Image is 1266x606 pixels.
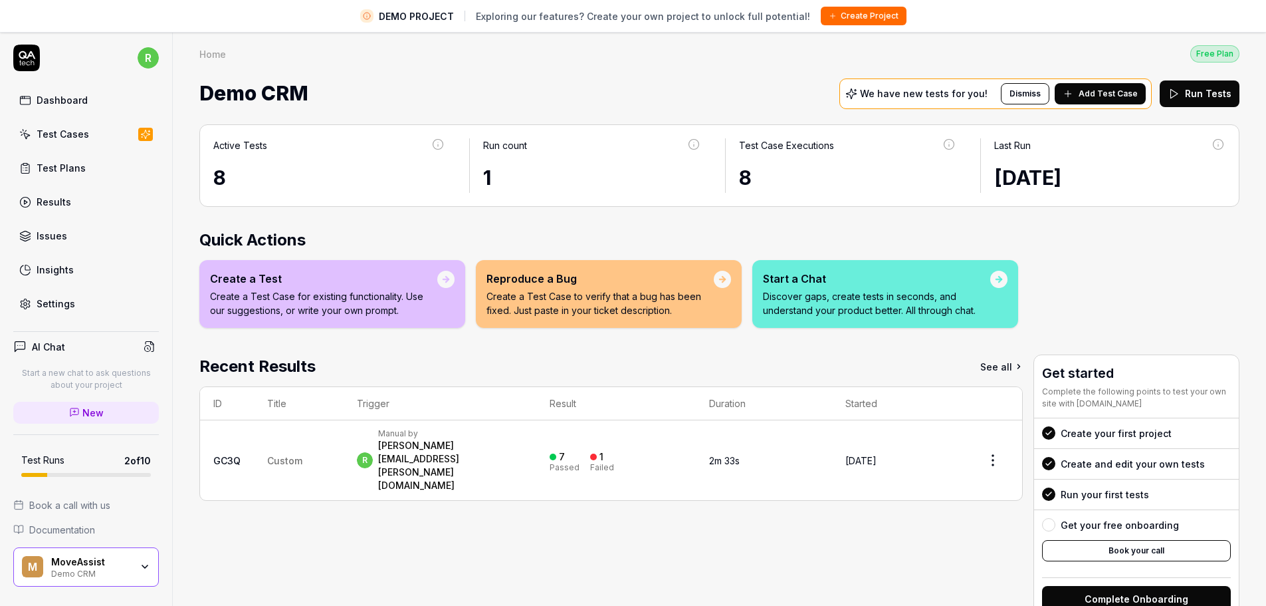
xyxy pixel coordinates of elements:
[832,387,964,420] th: Started
[13,155,159,181] a: Test Plans
[13,121,159,147] a: Test Cases
[37,93,88,107] div: Dashboard
[29,498,110,512] span: Book a call with us
[37,297,75,311] div: Settings
[13,498,159,512] a: Book a call with us
[1055,83,1146,104] button: Add Test Case
[267,455,302,466] span: Custom
[13,87,159,113] a: Dashboard
[37,127,89,141] div: Test Cases
[13,367,159,391] p: Start a new chat to ask questions about your project
[379,9,454,23] span: DEMO PROJECT
[82,406,104,420] span: New
[1061,426,1172,440] div: Create your first project
[696,387,831,420] th: Duration
[13,547,159,587] button: MMoveAssistDemo CRM
[51,556,131,568] div: MoveAssist
[13,223,159,249] a: Issues
[550,464,580,472] div: Passed
[124,454,151,468] span: 2 of 10
[994,138,1031,152] div: Last Run
[357,452,373,468] span: r
[1160,80,1239,107] button: Run Tests
[199,47,226,61] div: Home
[1079,88,1138,100] span: Add Test Case
[1061,457,1205,471] div: Create and edit your own tests
[483,138,527,152] div: Run count
[483,163,701,193] div: 1
[29,523,95,537] span: Documentation
[709,455,740,466] time: 2m 33s
[1042,363,1231,383] h3: Get started
[378,439,523,492] div: [PERSON_NAME][EMAIL_ADDRESS][PERSON_NAME][DOMAIN_NAME]
[37,229,67,243] div: Issues
[344,387,536,420] th: Trigger
[739,163,957,193] div: 8
[37,263,74,277] div: Insights
[845,455,877,466] time: [DATE]
[378,428,523,439] div: Manual by
[486,271,714,287] div: Reproduce a Bug
[1001,83,1049,104] button: Dismiss
[13,523,159,537] a: Documentation
[21,454,64,466] h5: Test Runs
[13,189,159,215] a: Results
[138,47,159,69] span: r
[254,387,344,420] th: Title
[536,387,696,420] th: Result
[980,355,1023,379] a: See all
[199,228,1239,252] h2: Quick Actions
[476,9,810,23] span: Exploring our features? Create your own project to unlock full potential!
[1042,386,1231,410] div: Complete the following points to test your own site with [DOMAIN_NAME]
[559,451,565,463] div: 7
[37,161,86,175] div: Test Plans
[22,556,43,577] span: M
[199,355,316,379] h2: Recent Results
[13,402,159,424] a: New
[13,291,159,317] a: Settings
[32,340,65,354] h4: AI Chat
[213,163,445,193] div: 8
[1061,518,1179,532] div: Get your free onboarding
[860,89,988,98] p: We have new tests for you!
[763,289,990,317] p: Discover gaps, create tests in seconds, and understand your product better. All through chat.
[213,138,267,152] div: Active Tests
[138,45,159,71] button: r
[210,271,437,287] div: Create a Test
[1061,488,1149,502] div: Run your first tests
[51,567,131,578] div: Demo CRM
[1190,45,1239,63] button: Free Plan
[200,387,254,420] th: ID
[13,257,159,283] a: Insights
[590,464,614,472] div: Failed
[210,289,437,317] p: Create a Test Case for existing functionality. Use our suggestions, or write your own prompt.
[599,451,603,463] div: 1
[994,166,1061,190] time: [DATE]
[763,271,990,287] div: Start a Chat
[1042,540,1231,561] button: Book your call
[199,76,308,111] span: Demo CRM
[821,7,906,25] button: Create Project
[739,138,834,152] div: Test Case Executions
[37,195,71,209] div: Results
[213,455,241,466] a: GC3Q
[486,289,714,317] p: Create a Test Case to verify that a bug has been fixed. Just paste in your ticket description.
